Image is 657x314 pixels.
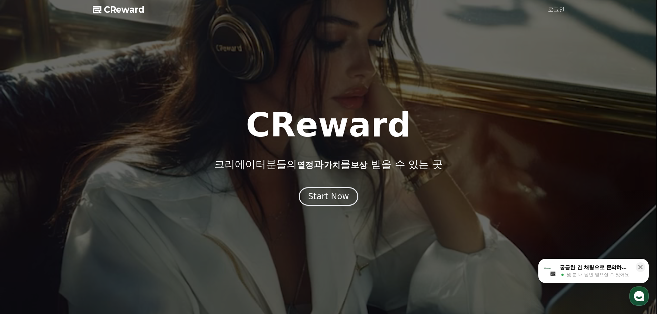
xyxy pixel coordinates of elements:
[104,4,145,15] span: CReward
[246,109,411,142] h1: CReward
[299,194,358,201] a: Start Now
[297,160,313,170] span: 열정
[324,160,340,170] span: 가치
[299,187,358,206] button: Start Now
[93,4,145,15] a: CReward
[351,160,367,170] span: 보상
[214,158,442,171] p: 크리에이터분들의 과 를 받을 수 있는 곳
[308,191,349,202] div: Start Now
[548,6,565,14] a: 로그인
